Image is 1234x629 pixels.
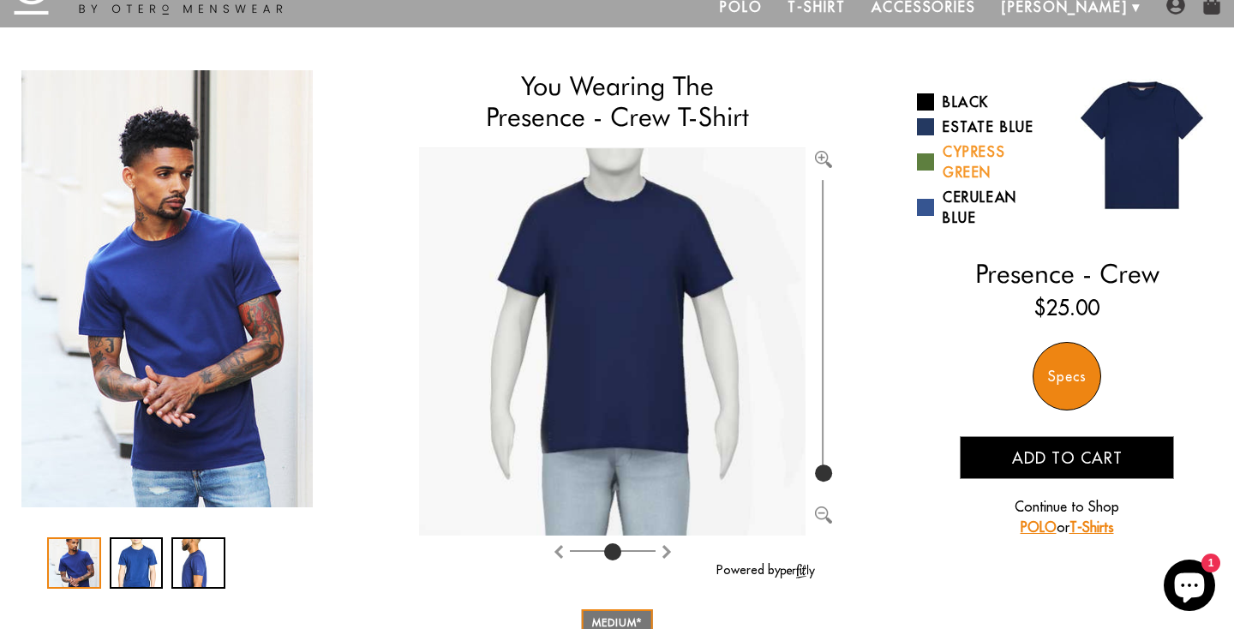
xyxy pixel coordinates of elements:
[917,187,1054,228] a: Cerulean Blue
[660,540,674,560] button: Rotate counter clockwise
[716,562,815,578] a: Powered by
[1021,518,1057,536] a: POLO
[21,70,313,507] img: IMG_2428_copy_1024x1024_2x_54a29d56-2a4d-4dd6-a028-5652b32cc0ff_340x.jpg
[1033,342,1101,410] div: Specs
[917,258,1217,289] h2: Presence - Crew
[781,564,815,578] img: perfitly-logo_73ae6c82-e2e3-4a36-81b1-9e913f6ac5a1.png
[110,537,164,589] div: 2 / 3
[917,117,1054,137] a: Estate Blue
[552,545,566,559] img: Rotate clockwise
[47,537,101,589] div: 1 / 3
[815,506,832,524] img: Zoom out
[171,537,225,589] div: 3 / 3
[660,545,674,559] img: Rotate counter clockwise
[815,151,832,168] img: Zoom in
[960,436,1174,479] button: Add to cart
[815,147,832,165] button: Zoom in
[552,540,566,560] button: Rotate clockwise
[1069,518,1114,536] a: T-Shirts
[1034,292,1099,323] ins: $25.00
[419,148,806,536] img: Brand%2fOtero%2f20002-v2-R%2f54%2f5-M%2fAv%2f29e026ab-7dea-11ea-9f6a-0e35f21fd8c2%2fEstate+Blue%2...
[815,504,832,521] button: Zoom out
[419,70,815,133] h1: You Wearing The Presence - Crew T-Shirt
[592,616,643,629] span: MEDIUM
[917,92,1054,112] a: Black
[960,496,1174,537] p: Continue to Shop or
[1012,448,1123,468] span: Add to cart
[17,70,317,507] div: 1 / 3
[1067,70,1217,220] img: 013.jpg
[1159,560,1220,615] inbox-online-store-chat: Shopify online store chat
[917,141,1054,183] a: Cypress Green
